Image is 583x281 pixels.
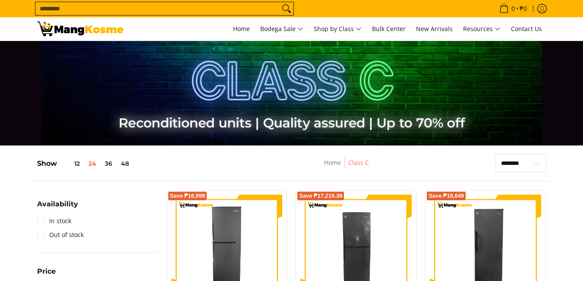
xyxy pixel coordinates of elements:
nav: Breadcrumbs [271,158,422,177]
img: Class C Home &amp; Business Appliances: Up to 70% Off l Mang Kosme [37,22,123,36]
a: Resources [459,17,505,41]
span: Save ₱18,649 [429,193,464,199]
button: 36 [101,160,117,167]
button: 48 [117,160,133,167]
span: Save ₱17,219.39 [299,193,342,199]
h5: Show [37,159,133,168]
a: Bulk Center [368,17,410,41]
span: Contact Us [511,25,542,33]
span: Bulk Center [372,25,406,33]
a: In stock [37,214,71,228]
nav: Main Menu [132,17,546,41]
span: 0 [510,6,516,12]
a: Bodega Sale [256,17,308,41]
button: Search [280,2,293,15]
button: 12 [57,160,84,167]
span: Shop by Class [314,24,362,35]
span: Home [233,25,250,33]
span: Bodega Sale [260,24,303,35]
a: Shop by Class [309,17,366,41]
span: Availability [37,201,78,208]
a: Home [324,158,341,167]
span: New Arrivals [416,25,453,33]
span: • [497,4,529,13]
a: New Arrivals [412,17,457,41]
span: Resources [463,24,501,35]
button: 24 [84,160,101,167]
span: ₱0 [518,6,528,12]
a: Class C [348,158,369,167]
span: Save ₱16,598 [170,193,205,199]
summary: Open [37,201,78,214]
a: Contact Us [507,17,546,41]
span: Price [37,268,56,275]
a: Home [229,17,254,41]
a: Out of stock [37,228,84,242]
